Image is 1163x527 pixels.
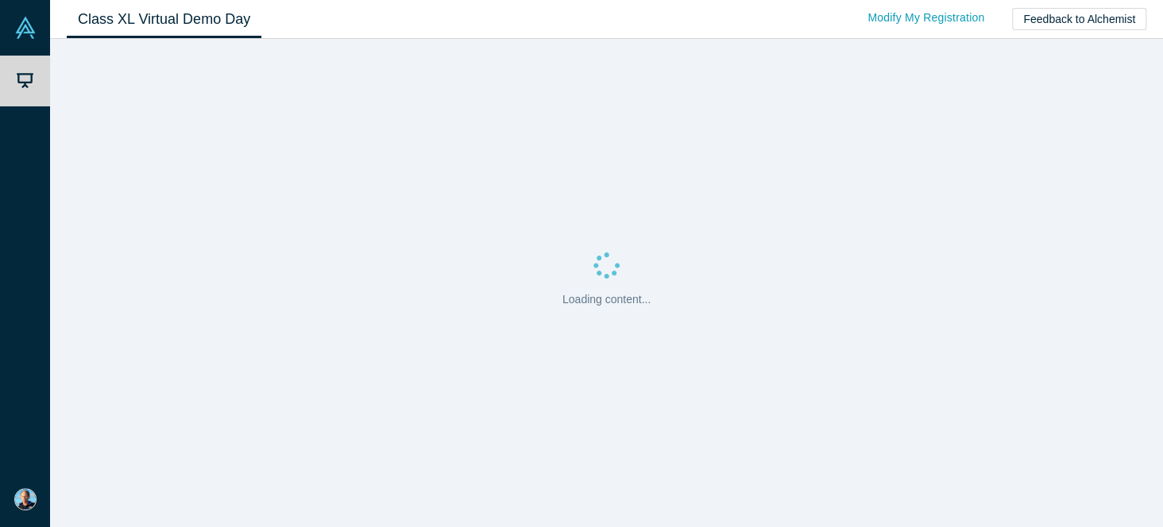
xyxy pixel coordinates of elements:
a: Modify My Registration [851,4,1001,32]
p: Loading content... [562,291,651,308]
a: Class XL Virtual Demo Day [67,1,261,38]
button: Feedback to Alchemist [1012,8,1146,30]
img: Alchemist Vault Logo [14,17,37,39]
img: Rock Clapper's Account [14,488,37,510]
